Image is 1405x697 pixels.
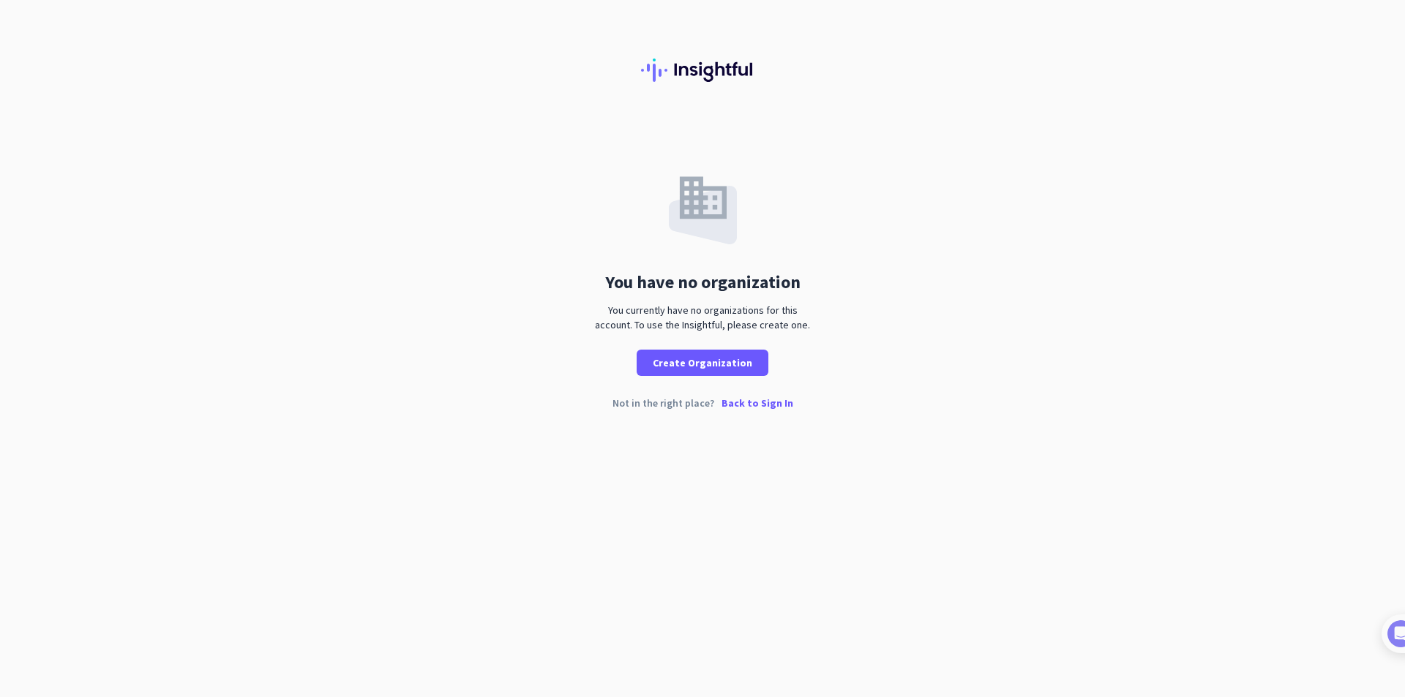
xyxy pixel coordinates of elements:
[653,355,752,370] span: Create Organization
[722,398,793,408] p: Back to Sign In
[605,274,801,291] div: You have no organization
[637,350,768,376] button: Create Organization
[589,303,816,332] div: You currently have no organizations for this account. To use the Insightful, please create one.
[641,59,764,82] img: Insightful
